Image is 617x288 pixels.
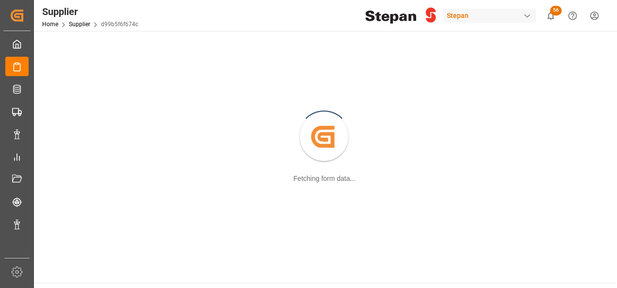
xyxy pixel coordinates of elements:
[443,6,540,25] button: Stepan
[562,5,584,27] button: Help Center
[293,174,356,184] div: Fetching form data...
[69,21,90,28] a: Supplier
[443,9,536,23] div: Stepan
[365,7,436,24] img: Stepan_Company_logo.svg.png_1713531530.png
[42,21,58,28] a: Home
[42,4,138,19] div: Supplier
[550,6,562,16] span: 56
[540,5,562,27] button: show 56 new notifications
